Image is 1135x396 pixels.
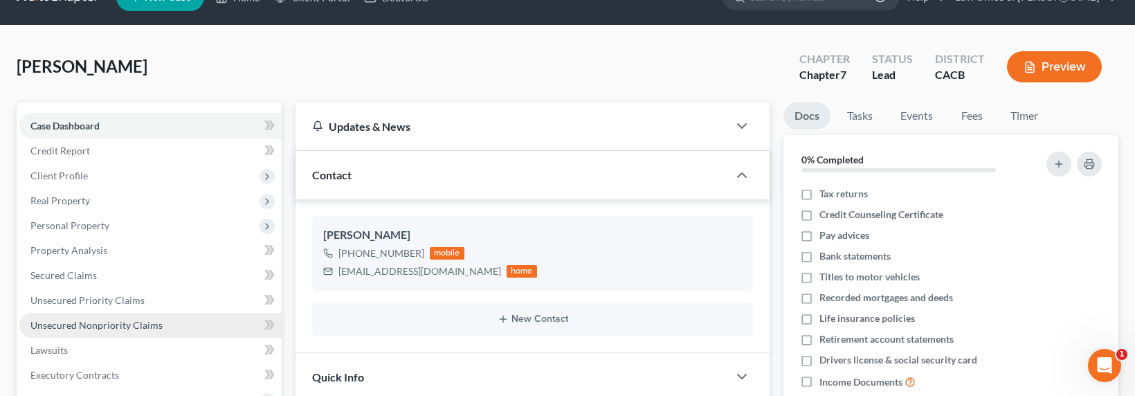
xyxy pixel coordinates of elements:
button: New Contact [323,314,742,325]
a: Executory Contracts [19,363,282,388]
span: Pay advices [819,228,869,242]
div: Updates & News [312,119,711,134]
div: mobile [430,247,464,260]
span: Credit Counseling Certificate [819,208,943,222]
span: Real Property [30,195,90,206]
a: Credit Report [19,138,282,163]
a: Property Analysis [19,238,282,263]
strong: 0% Completed [801,154,864,165]
span: Recorded mortgages and deeds [819,291,953,305]
div: home [507,265,537,278]
a: Events [889,102,944,129]
span: 7 [840,68,846,81]
div: [PHONE_NUMBER] [338,246,424,260]
a: Secured Claims [19,263,282,288]
div: CACB [935,67,985,83]
button: Preview [1007,51,1102,82]
a: Timer [999,102,1049,129]
a: Tasks [836,102,884,129]
span: Client Profile [30,170,88,181]
div: [EMAIL_ADDRESS][DOMAIN_NAME] [338,264,501,278]
span: Titles to motor vehicles [819,270,920,284]
span: Retirement account statements [819,332,954,346]
span: Case Dashboard [30,120,100,132]
div: [PERSON_NAME] [323,227,742,244]
span: Credit Report [30,145,90,156]
a: Unsecured Nonpriority Claims [19,313,282,338]
span: Contact [312,168,352,181]
span: 1 [1116,349,1127,360]
span: Quick Info [312,370,364,384]
a: Lawsuits [19,338,282,363]
a: Docs [783,102,830,129]
a: Case Dashboard [19,114,282,138]
span: Personal Property [30,219,109,231]
a: Unsecured Priority Claims [19,288,282,313]
span: Income Documents [819,375,902,389]
div: Lead [872,67,913,83]
div: Status [872,51,913,67]
span: Unsecured Nonpriority Claims [30,319,163,331]
span: Lawsuits [30,344,68,356]
span: Drivers license & social security card [819,353,977,367]
a: Fees [950,102,994,129]
span: Unsecured Priority Claims [30,294,145,306]
iframe: Intercom live chat [1088,349,1121,382]
span: [PERSON_NAME] [17,56,147,76]
span: Bank statements [819,249,891,263]
div: Chapter [799,51,850,67]
span: Executory Contracts [30,369,119,381]
span: Life insurance policies [819,312,915,325]
span: Tax returns [819,187,868,201]
span: Property Analysis [30,244,107,256]
span: Secured Claims [30,269,97,281]
div: District [935,51,985,67]
div: Chapter [799,67,850,83]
